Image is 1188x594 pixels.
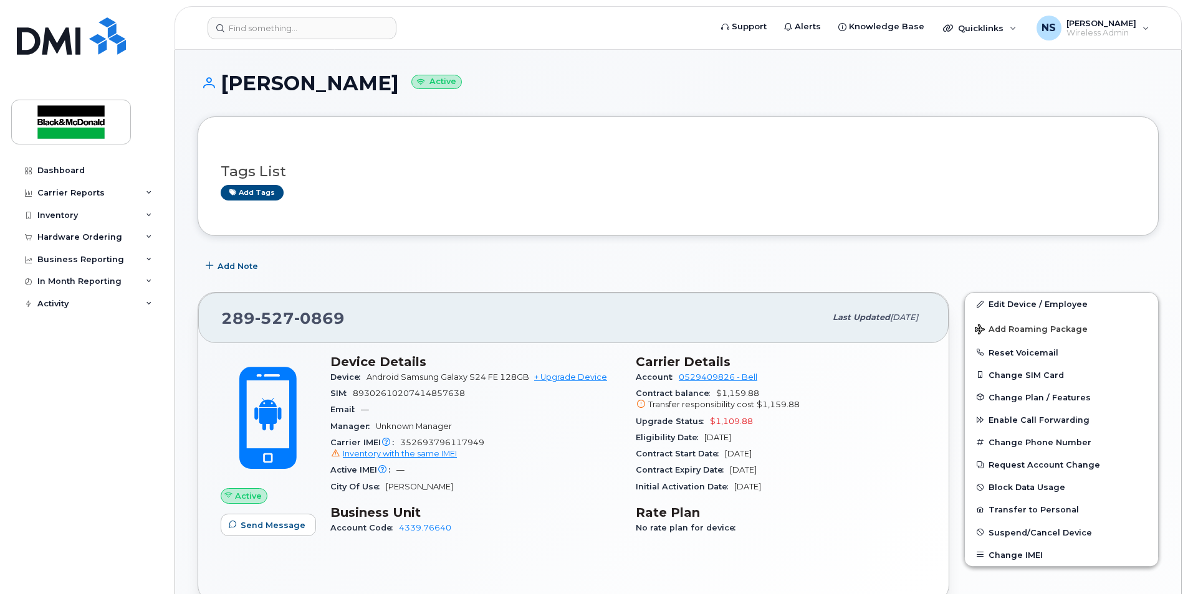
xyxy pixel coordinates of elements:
span: Account [636,372,679,382]
h3: Business Unit [330,505,621,520]
span: $1,159.88 [757,400,800,409]
button: Suspend/Cancel Device [965,521,1158,544]
span: Send Message [241,519,305,531]
button: Block Data Usage [965,476,1158,498]
span: Device [330,372,366,382]
h3: Device Details [330,354,621,369]
h3: Carrier Details [636,354,926,369]
span: Enable Call Forwarding [989,415,1090,425]
span: Contract Start Date [636,449,725,458]
button: Enable Call Forwarding [965,408,1158,431]
span: $1,159.88 [636,389,926,411]
span: Carrier IMEI [330,438,400,447]
span: [DATE] [734,482,761,491]
h1: [PERSON_NAME] [198,72,1159,94]
span: Add Note [218,260,258,272]
span: Email [330,405,361,414]
button: Reset Voicemail [965,341,1158,364]
span: [DATE] [730,465,757,474]
span: Eligibility Date [636,433,704,442]
span: Active [235,490,262,502]
span: No rate plan for device [636,523,742,532]
span: Active IMEI [330,465,396,474]
span: 352693796117949 [330,438,621,460]
span: Inventory with the same IMEI [343,449,457,458]
button: Change Phone Number [965,431,1158,453]
span: Android Samsung Galaxy S24 FE 128GB [366,372,529,382]
span: Contract Expiry Date [636,465,730,474]
button: Transfer to Personal [965,498,1158,521]
small: Active [411,75,462,89]
span: Last updated [833,313,890,322]
span: — [361,405,369,414]
a: Edit Device / Employee [965,293,1158,315]
span: Transfer responsibility cost [648,400,754,409]
span: Account Code [330,523,399,532]
button: Send Message [221,514,316,536]
span: [DATE] [890,313,918,322]
a: 0529409826 - Bell [679,372,757,382]
button: Change SIM Card [965,364,1158,386]
a: Inventory with the same IMEI [330,449,457,458]
span: [DATE] [704,433,731,442]
span: Upgrade Status [636,417,710,426]
span: Suspend/Cancel Device [989,527,1092,537]
span: Contract balance [636,389,716,398]
button: Change Plan / Features [965,386,1158,408]
button: Add Roaming Package [965,316,1158,341]
span: [PERSON_NAME] [386,482,453,491]
a: + Upgrade Device [534,372,607,382]
span: [DATE] [725,449,752,458]
span: $1,109.88 [710,417,753,426]
a: 4339.76640 [399,523,451,532]
span: 89302610207414857638 [353,389,465,398]
span: Unknown Manager [376,422,452,431]
button: Change IMEI [965,544,1158,566]
span: 0869 [294,309,345,328]
h3: Tags List [221,164,1136,179]
span: SIM [330,389,353,398]
button: Request Account Change [965,453,1158,476]
h3: Rate Plan [636,505,926,520]
span: Manager [330,422,376,431]
a: Add tags [221,185,284,200]
span: — [396,465,405,474]
span: City Of Use [330,482,386,491]
button: Add Note [198,255,269,277]
span: 289 [221,309,345,328]
span: Initial Activation Date [636,482,734,491]
span: Change Plan / Features [989,392,1091,402]
span: 527 [255,309,294,328]
span: Add Roaming Package [975,324,1088,336]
